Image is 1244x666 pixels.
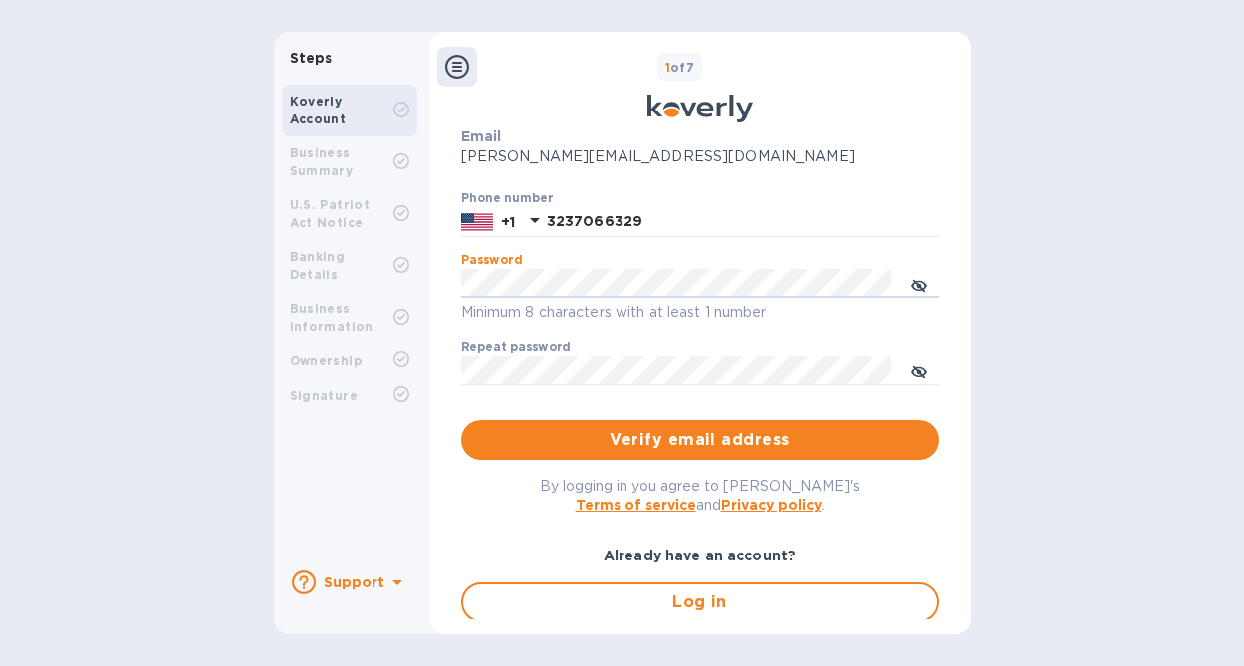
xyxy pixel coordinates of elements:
[461,193,553,205] label: Phone number
[290,353,363,368] b: Ownership
[479,590,921,614] span: Log in
[665,60,695,75] b: of 7
[290,197,371,230] b: U.S. Patriot Act Notice
[665,60,670,75] span: 1
[290,388,359,403] b: Signature
[290,249,346,282] b: Banking Details
[461,341,571,353] label: Repeat password
[576,497,696,513] a: Terms of service
[899,350,939,390] button: toggle password visibility
[461,582,939,622] button: Log in
[290,94,347,126] b: Koverly Account
[461,211,493,233] img: US
[461,146,939,167] p: [PERSON_NAME][EMAIL_ADDRESS][DOMAIN_NAME]
[324,574,385,590] b: Support
[501,212,515,232] p: +1
[461,420,939,460] button: Verify email address
[477,428,923,452] span: Verify email address
[290,145,354,178] b: Business Summary
[290,301,373,333] b: Business Information
[604,548,796,563] b: Already have an account?
[290,50,333,66] b: Steps
[899,263,939,303] button: toggle password visibility
[721,497,822,513] a: Privacy policy
[461,128,502,144] b: Email
[540,478,860,513] span: By logging in you agree to [PERSON_NAME]'s and .
[461,254,522,266] label: Password
[461,301,939,324] p: Minimum 8 characters with at least 1 number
